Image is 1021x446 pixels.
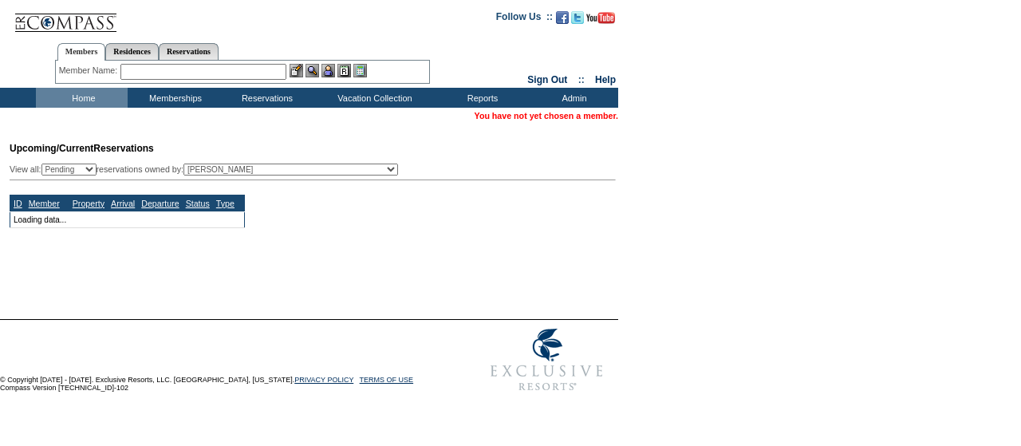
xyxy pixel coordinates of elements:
a: Status [186,199,210,208]
a: Help [595,74,616,85]
img: Subscribe to our YouTube Channel [586,12,615,24]
img: Reservations [337,64,351,77]
a: Departure [141,199,179,208]
a: Sign Out [527,74,567,85]
a: Follow us on Twitter [571,16,584,26]
a: Members [57,43,106,61]
a: PRIVACY POLICY [294,376,353,384]
span: Reservations [10,143,154,154]
img: Become our fan on Facebook [556,11,569,24]
div: View all: reservations owned by: [10,164,405,176]
a: Member [29,199,60,208]
a: Reservations [159,43,219,60]
a: Property [73,199,104,208]
td: Reports [435,88,526,108]
a: Become our fan on Facebook [556,16,569,26]
img: View [306,64,319,77]
td: Follow Us :: [496,10,553,29]
a: TERMS OF USE [360,376,414,384]
img: Impersonate [321,64,335,77]
a: Type [216,199,235,208]
td: Memberships [128,88,219,108]
img: b_calculator.gif [353,64,367,77]
span: You have not yet chosen a member. [475,111,618,120]
div: Member Name: [59,64,120,77]
span: Upcoming/Current [10,143,93,154]
img: Follow us on Twitter [571,11,584,24]
a: Residences [105,43,159,60]
td: Admin [526,88,618,108]
span: :: [578,74,585,85]
a: Arrival [111,199,135,208]
a: Subscribe to our YouTube Channel [586,16,615,26]
a: ID [14,199,22,208]
td: Home [36,88,128,108]
img: Exclusive Resorts [475,320,618,400]
td: Reservations [219,88,311,108]
td: Loading data... [10,211,245,227]
td: Vacation Collection [311,88,435,108]
img: b_edit.gif [290,64,303,77]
